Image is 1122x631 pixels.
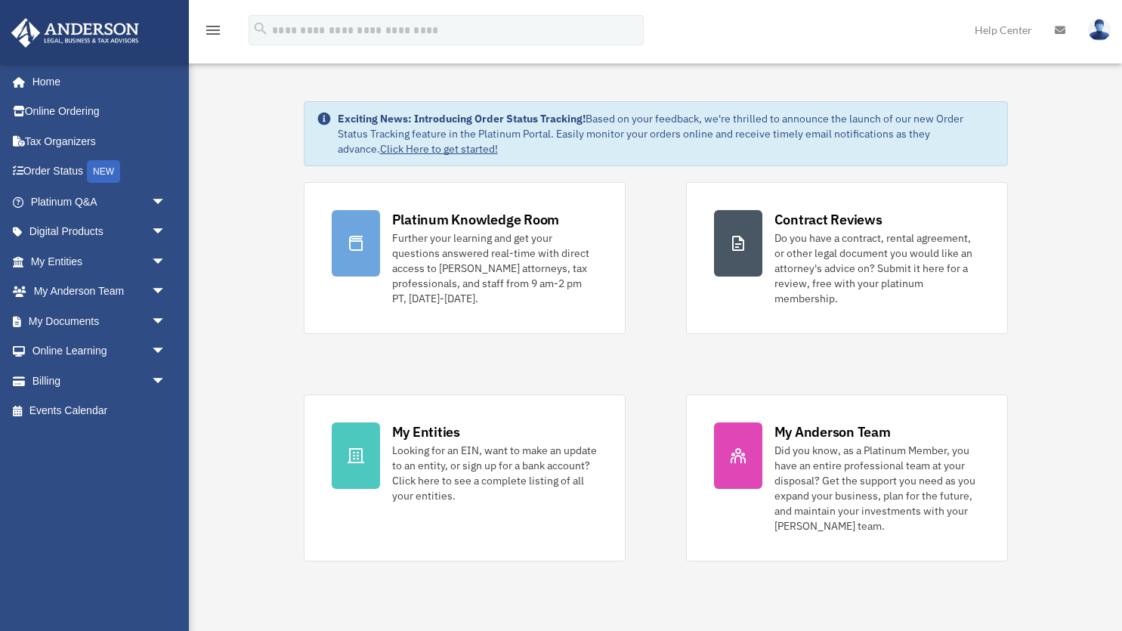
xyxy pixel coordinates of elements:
a: Contract Reviews Do you have a contract, rental agreement, or other legal document you would like... [686,182,1008,334]
span: arrow_drop_down [151,277,181,308]
strong: Exciting News: Introducing Order Status Tracking! [338,112,586,125]
div: NEW [87,160,120,183]
a: Online Learningarrow_drop_down [11,336,189,367]
a: My Documentsarrow_drop_down [11,306,189,336]
a: My Anderson Team Did you know, as a Platinum Member, you have an entire professional team at your... [686,394,1008,561]
a: Billingarrow_drop_down [11,366,189,396]
div: Did you know, as a Platinum Member, you have an entire professional team at your disposal? Get th... [774,443,980,534]
div: Looking for an EIN, want to make an update to an entity, or sign up for a bank account? Click her... [392,443,598,503]
span: arrow_drop_down [151,366,181,397]
a: My Entities Looking for an EIN, want to make an update to an entity, or sign up for a bank accoun... [304,394,626,561]
div: Platinum Knowledge Room [392,210,560,229]
img: Anderson Advisors Platinum Portal [7,18,144,48]
div: My Anderson Team [774,422,891,441]
a: Online Ordering [11,97,189,127]
a: Platinum Knowledge Room Further your learning and get your questions answered real-time with dire... [304,182,626,334]
img: User Pic [1088,19,1111,41]
div: Based on your feedback, we're thrilled to announce the launch of our new Order Status Tracking fe... [338,111,995,156]
a: Digital Productsarrow_drop_down [11,217,189,247]
a: Tax Organizers [11,126,189,156]
span: arrow_drop_down [151,217,181,248]
a: Events Calendar [11,396,189,426]
div: My Entities [392,422,460,441]
a: My Anderson Teamarrow_drop_down [11,277,189,307]
div: Do you have a contract, rental agreement, or other legal document you would like an attorney's ad... [774,230,980,306]
span: arrow_drop_down [151,306,181,337]
a: My Entitiesarrow_drop_down [11,246,189,277]
span: arrow_drop_down [151,187,181,218]
div: Contract Reviews [774,210,882,229]
span: arrow_drop_down [151,336,181,367]
div: Further your learning and get your questions answered real-time with direct access to [PERSON_NAM... [392,230,598,306]
a: Click Here to get started! [380,142,498,156]
i: search [252,20,269,37]
a: menu [204,26,222,39]
i: menu [204,21,222,39]
a: Order StatusNEW [11,156,189,187]
a: Home [11,67,181,97]
a: Platinum Q&Aarrow_drop_down [11,187,189,217]
span: arrow_drop_down [151,246,181,277]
